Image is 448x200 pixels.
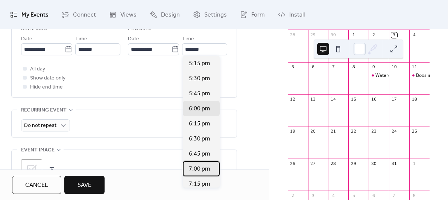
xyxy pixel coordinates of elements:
[290,129,296,134] div: 19
[21,24,47,33] div: Start date
[391,64,397,70] div: 10
[412,96,417,102] div: 18
[371,129,377,134] div: 23
[351,129,356,134] div: 22
[144,3,185,26] a: Design
[21,9,49,21] span: My Events
[30,83,63,92] span: Hide end time
[369,72,389,79] div: Watercolor Basics 101*
[24,121,56,131] span: Do not repeat
[330,129,336,134] div: 21
[290,96,296,102] div: 12
[251,9,265,21] span: Form
[56,3,102,26] a: Connect
[310,193,316,198] div: 3
[330,193,336,198] div: 4
[73,9,96,21] span: Connect
[189,59,210,68] span: 5:15 pm
[161,9,180,21] span: Design
[310,129,316,134] div: 20
[234,3,270,26] a: Form
[103,3,142,26] a: Views
[64,176,105,194] button: Save
[412,129,417,134] div: 25
[189,104,210,113] span: 6:00 pm
[371,32,377,38] div: 2
[290,193,296,198] div: 2
[310,161,316,166] div: 27
[409,72,430,79] div: Boos in the Zoo
[189,165,210,174] span: 7:00 pm
[391,32,397,38] div: 3
[412,193,417,198] div: 8
[412,64,417,70] div: 11
[351,96,356,102] div: 15
[189,74,210,83] span: 5:30 pm
[182,35,194,44] span: Time
[21,35,32,44] span: Date
[351,32,356,38] div: 1
[21,146,55,155] span: Event image
[128,35,139,44] span: Date
[25,181,48,190] span: Cancel
[371,161,377,166] div: 30
[21,159,42,180] div: ;
[21,106,67,115] span: Recurring event
[272,3,310,26] a: Install
[391,161,397,166] div: 31
[412,32,417,38] div: 4
[189,89,210,98] span: 5:45 pm
[351,161,356,166] div: 29
[310,96,316,102] div: 13
[189,150,210,159] span: 6:45 pm
[412,161,417,166] div: 1
[189,180,210,189] span: 7:15 pm
[310,32,316,38] div: 29
[330,64,336,70] div: 7
[12,176,61,194] button: Cancel
[375,72,425,79] div: Watercolor Basics 101*
[77,181,91,190] span: Save
[330,161,336,166] div: 28
[391,96,397,102] div: 17
[371,193,377,198] div: 6
[128,24,152,33] div: End date
[351,193,356,198] div: 5
[120,9,137,21] span: Views
[189,134,210,144] span: 6:30 pm
[30,65,45,74] span: All day
[330,96,336,102] div: 14
[75,35,87,44] span: Time
[310,64,316,70] div: 6
[371,64,377,70] div: 9
[204,9,227,21] span: Settings
[290,64,296,70] div: 5
[351,64,356,70] div: 8
[189,119,210,128] span: 6:15 pm
[187,3,232,26] a: Settings
[290,32,296,38] div: 28
[5,3,54,26] a: My Events
[330,32,336,38] div: 30
[391,129,397,134] div: 24
[30,74,65,83] span: Show date only
[290,161,296,166] div: 26
[289,9,305,21] span: Install
[391,193,397,198] div: 7
[371,96,377,102] div: 16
